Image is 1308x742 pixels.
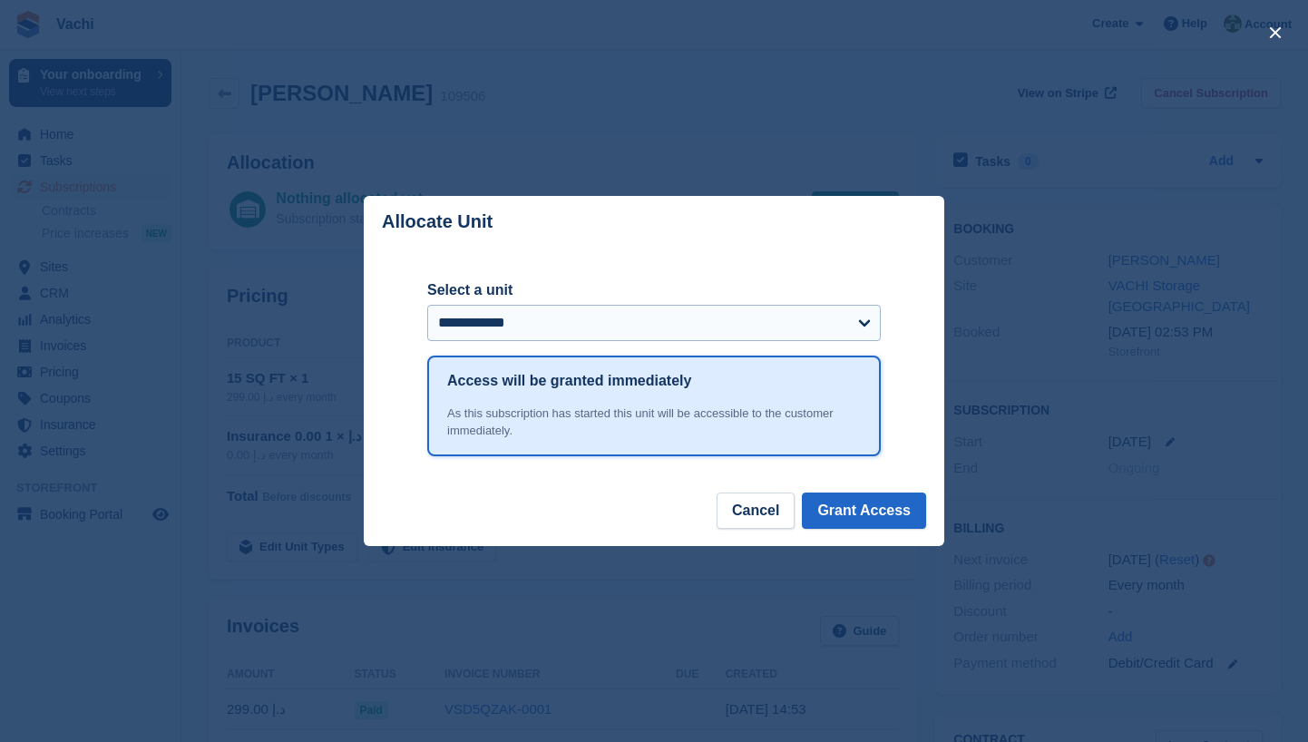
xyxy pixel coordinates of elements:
button: Cancel [717,493,795,529]
h1: Access will be granted immediately [447,370,691,392]
button: Grant Access [802,493,926,529]
button: close [1261,18,1290,47]
label: Select a unit [427,279,881,301]
p: Allocate Unit [382,211,493,232]
div: As this subscription has started this unit will be accessible to the customer immediately. [447,405,861,440]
